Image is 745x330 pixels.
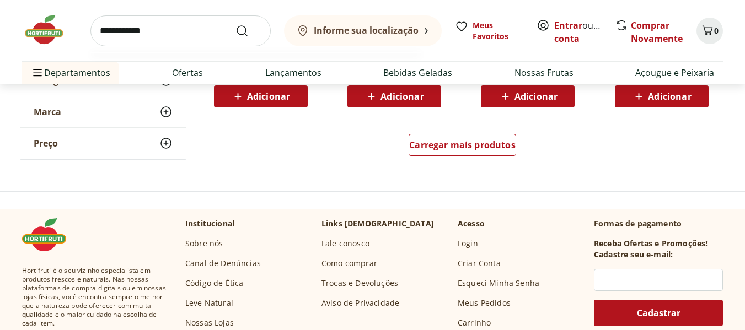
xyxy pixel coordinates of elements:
[458,317,491,328] a: Carrinho
[594,218,723,229] p: Formas de pagamento
[594,238,708,249] h3: Receba Ofertas e Promoções!
[458,297,511,309] a: Meus Pedidos
[554,19,615,45] a: Criar conta
[34,138,58,149] span: Preço
[185,297,233,309] a: Leve Natural
[481,85,575,107] button: Adicionar
[20,96,186,127] button: Marca
[284,15,442,46] button: Informe sua localização
[455,20,523,42] a: Meus Favoritos
[172,66,203,79] a: Ofertas
[409,140,516,149] span: Carregar mais produtos
[214,85,308,107] button: Adicionar
[321,238,369,249] a: Fale conosco
[458,238,478,249] a: Login
[615,85,709,107] button: Adicionar
[473,20,523,42] span: Meus Favoritos
[514,92,558,101] span: Adicionar
[20,128,186,159] button: Preço
[380,92,424,101] span: Adicionar
[458,278,539,289] a: Esqueci Minha Senha
[554,19,603,45] span: ou
[347,85,441,107] button: Adicionar
[235,24,262,37] button: Submit Search
[594,300,723,326] button: Cadastrar
[185,278,243,289] a: Código de Ética
[247,92,290,101] span: Adicionar
[635,66,714,79] a: Açougue e Peixaria
[321,278,398,289] a: Trocas e Devoluções
[22,13,77,46] img: Hortifruti
[22,266,168,328] span: Hortifruti é o seu vizinho especialista em produtos frescos e naturais. Nas nossas plataformas de...
[321,297,399,309] a: Aviso de Privacidade
[648,92,691,101] span: Adicionar
[314,24,419,36] b: Informe sua localização
[383,66,452,79] a: Bebidas Geladas
[554,19,582,31] a: Entrar
[696,18,723,44] button: Carrinho
[31,59,44,86] button: Menu
[631,19,683,45] a: Comprar Novamente
[321,258,377,269] a: Como comprar
[409,134,516,160] a: Carregar mais produtos
[637,309,680,317] span: Cadastrar
[22,218,77,251] img: Hortifruti
[185,317,234,328] a: Nossas Lojas
[185,258,261,269] a: Canal de Denúncias
[265,66,321,79] a: Lançamentos
[90,15,271,46] input: search
[714,25,719,36] span: 0
[594,249,673,260] h3: Cadastre seu e-mail:
[458,218,485,229] p: Acesso
[34,106,61,117] span: Marca
[185,238,223,249] a: Sobre nós
[458,258,501,269] a: Criar Conta
[321,218,434,229] p: Links [DEMOGRAPHIC_DATA]
[514,66,574,79] a: Nossas Frutas
[185,218,234,229] p: Institucional
[31,59,110,86] span: Departamentos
